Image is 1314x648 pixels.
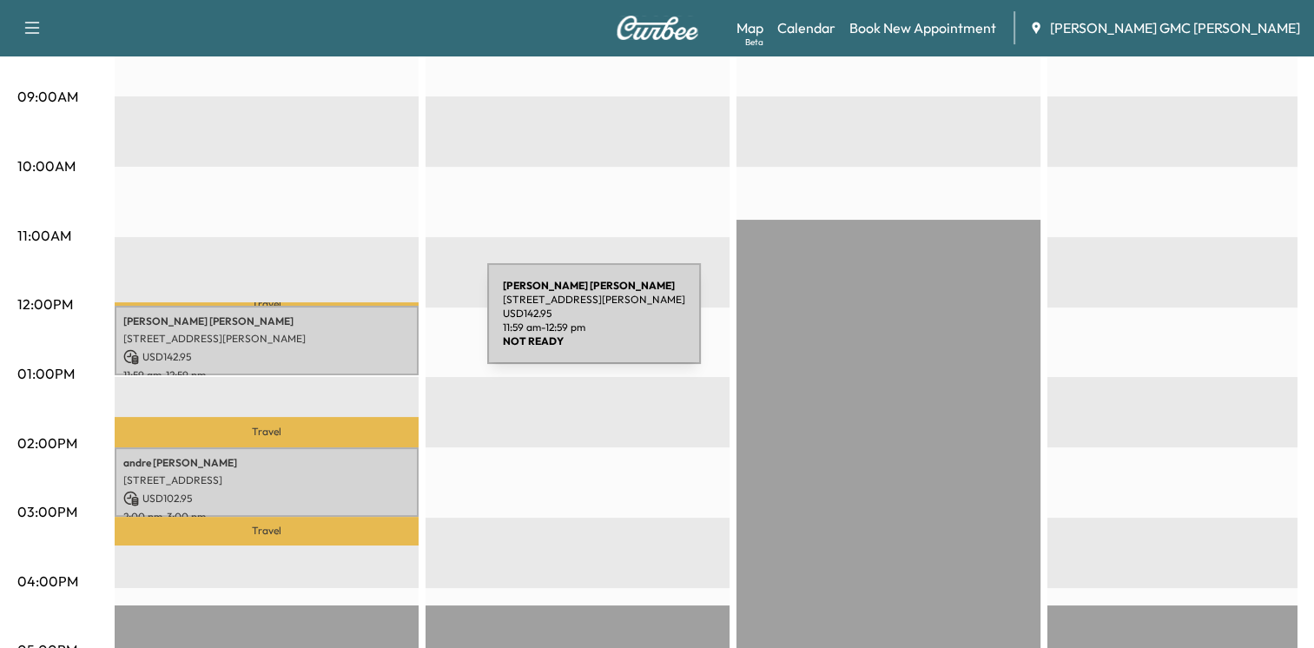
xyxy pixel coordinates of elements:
p: 11:59 am - 12:59 pm [123,368,410,382]
p: andre [PERSON_NAME] [123,456,410,470]
p: USD 102.95 [123,491,410,506]
p: [STREET_ADDRESS][PERSON_NAME] [123,332,410,346]
p: 01:00PM [17,363,75,384]
img: Curbee Logo [616,16,699,40]
p: 04:00PM [17,571,78,592]
p: 10:00AM [17,155,76,176]
span: [PERSON_NAME] GMC [PERSON_NAME] [1050,17,1300,38]
p: Travel [115,417,419,447]
p: [STREET_ADDRESS] [123,473,410,487]
p: 12:00PM [17,294,73,314]
p: 11:00AM [17,225,71,246]
p: 2:00 pm - 3:00 pm [123,510,410,524]
p: [PERSON_NAME] [PERSON_NAME] [123,314,410,328]
p: 09:00AM [17,86,78,107]
p: 03:00PM [17,501,77,522]
p: USD 142.95 [123,349,410,365]
a: MapBeta [736,17,763,38]
p: Travel [115,302,419,306]
a: Book New Appointment [849,17,996,38]
a: Calendar [777,17,835,38]
p: 02:00PM [17,433,77,453]
div: Beta [745,36,763,49]
p: Travel [115,517,419,545]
